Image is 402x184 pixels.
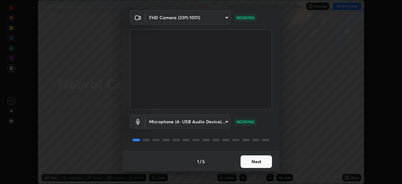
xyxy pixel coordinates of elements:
h4: 1 [197,158,199,165]
button: Next [241,155,272,168]
div: FHD Camera (33f1:1001) [145,114,231,129]
p: WORKING [236,15,255,20]
p: WORKING [236,119,255,125]
div: FHD Camera (33f1:1001) [145,10,231,25]
h4: 5 [202,158,205,165]
h4: / [200,158,202,165]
